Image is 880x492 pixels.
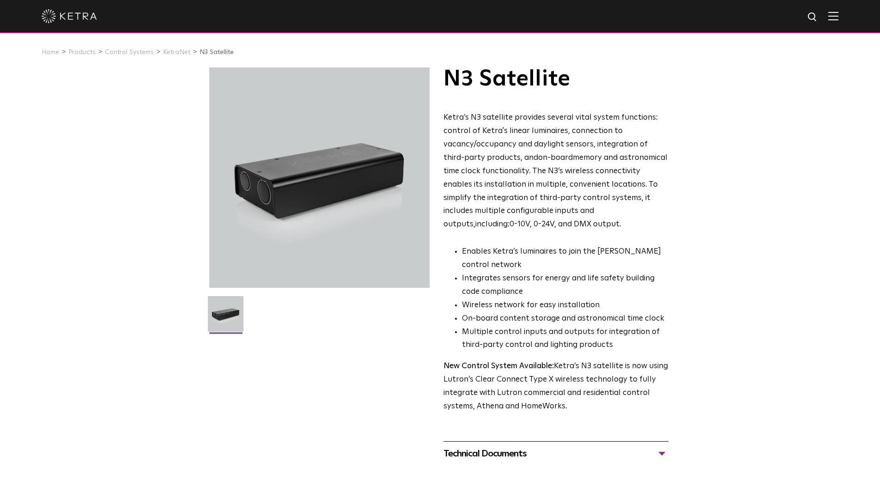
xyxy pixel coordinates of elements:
[462,272,668,299] li: Integrates sensors for energy and life safety building code compliance
[462,245,668,272] li: Enables Ketra’s luminaires to join the [PERSON_NAME] control network
[42,9,97,23] img: ketra-logo-2019-white
[807,12,819,23] img: search icon
[475,220,510,228] g: including:
[42,49,59,55] a: Home
[462,299,668,312] li: Wireless network for easy installation
[105,49,154,55] a: Control Systems
[462,312,668,326] li: On-board content storage and astronomical time clock
[208,296,243,339] img: N3-Controller-2021-Web-Square
[443,362,554,370] strong: New Control System Available:
[443,67,668,91] h1: N3 Satellite
[828,12,838,20] img: Hamburger%20Nav.svg
[538,154,573,162] g: on-board
[200,49,234,55] a: N3 Satellite
[443,446,668,461] div: Technical Documents
[443,111,668,231] p: Ketra’s N3 satellite provides several vital system functions: control of Ketra's linear luminaire...
[462,326,668,352] li: Multiple control inputs and outputs for integration of third-party control and lighting products
[68,49,96,55] a: Products
[163,49,190,55] a: KetraNet
[443,360,668,413] p: Ketra’s N3 satellite is now using Lutron’s Clear Connect Type X wireless technology to fully inte...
